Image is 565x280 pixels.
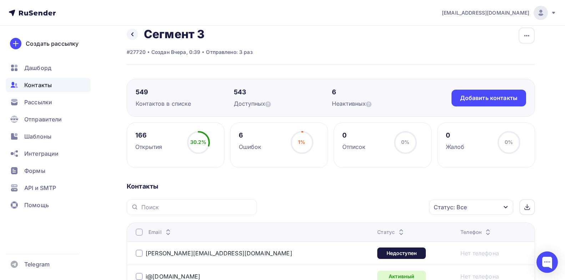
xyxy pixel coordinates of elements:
div: Создать рассылку [26,39,79,48]
div: Недоступен [377,247,426,259]
span: Контакты [24,81,52,89]
div: #27720 [127,49,146,56]
span: 0% [505,139,513,145]
div: Статус: Все [434,203,467,211]
h2: Сегмент 3 [144,27,205,41]
div: 0 [342,131,366,140]
a: Шаблоны [6,129,91,144]
div: Открытия [135,142,162,151]
button: Статус: Все [429,199,514,215]
div: Email [148,229,172,236]
a: Рассылки [6,95,91,109]
a: Контакты [6,78,91,92]
div: Ошибок [239,142,262,151]
span: Telegram [24,260,50,269]
a: [EMAIL_ADDRESS][DOMAIN_NAME] [442,6,556,20]
div: Доступных [234,99,332,108]
span: Интеграции [24,149,59,158]
a: i@[DOMAIN_NAME] [146,273,200,280]
div: Отписок [342,142,366,151]
div: 0 [446,131,465,140]
div: 166 [135,131,162,140]
a: Отправители [6,112,91,126]
span: Помощь [24,201,49,209]
div: Неактивных [332,99,430,108]
div: Телефон [460,229,492,236]
span: Рассылки [24,98,52,106]
span: 1% [298,139,305,145]
div: Контактов в списке [136,99,234,108]
div: Статус [377,229,405,236]
a: Формы [6,164,91,178]
div: Контакты [127,182,535,191]
div: Создан Вчера, 0:39 [151,49,201,56]
span: API и SMTP [24,184,56,192]
span: Отправители [24,115,62,124]
div: 549 [136,88,234,96]
span: Формы [24,166,45,175]
a: [PERSON_NAME][EMAIL_ADDRESS][DOMAIN_NAME] [146,250,292,257]
div: 6 [332,88,430,96]
input: Поиск [141,203,253,211]
div: Отправлено: 3 раз [206,49,252,56]
span: Дашборд [24,64,51,72]
span: Шаблоны [24,132,51,141]
a: Нет телефона [460,249,499,257]
div: 543 [234,88,332,96]
div: Добавить контакты [460,94,518,102]
div: 6 [239,131,262,140]
span: 0% [401,139,409,145]
div: Жалоб [446,142,465,151]
span: [EMAIL_ADDRESS][DOMAIN_NAME] [442,9,529,16]
span: 30.2% [190,139,207,145]
a: Дашборд [6,61,91,75]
